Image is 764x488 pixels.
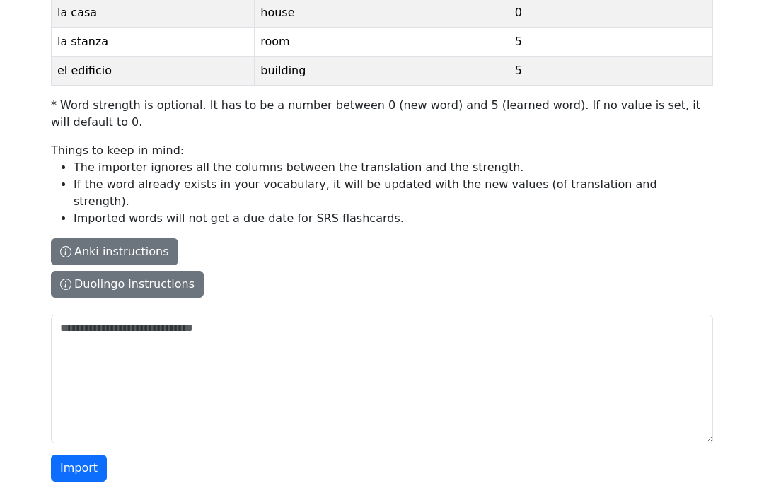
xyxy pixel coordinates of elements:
button: WordTranslationStrength*la casahouse0la stanzaroom5el edificiobuilding5* Word strength is optiona... [51,271,204,298]
p: * Word strength is optional. It has to be a number between 0 (new word) and 5 (learned word). If ... [51,97,713,131]
button: WordTranslationStrength*la casahouse0la stanzaroom5el edificiobuilding5* Word strength is optiona... [51,238,178,265]
td: la stanza [52,28,255,57]
td: room [255,28,509,57]
td: 5 [509,28,712,57]
td: 5 [509,57,712,86]
td: building [255,57,509,86]
p: Things to keep in mind: [51,142,713,227]
li: If the word already exists in your vocabulary, it will be updated with the new values (of transla... [74,176,713,210]
li: Imported words will not get a due date for SRS flashcards. [74,210,713,227]
td: el edificio [52,57,255,86]
button: Import [51,455,107,482]
li: The importer ignores all the columns between the translation and the strength. [74,159,713,176]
